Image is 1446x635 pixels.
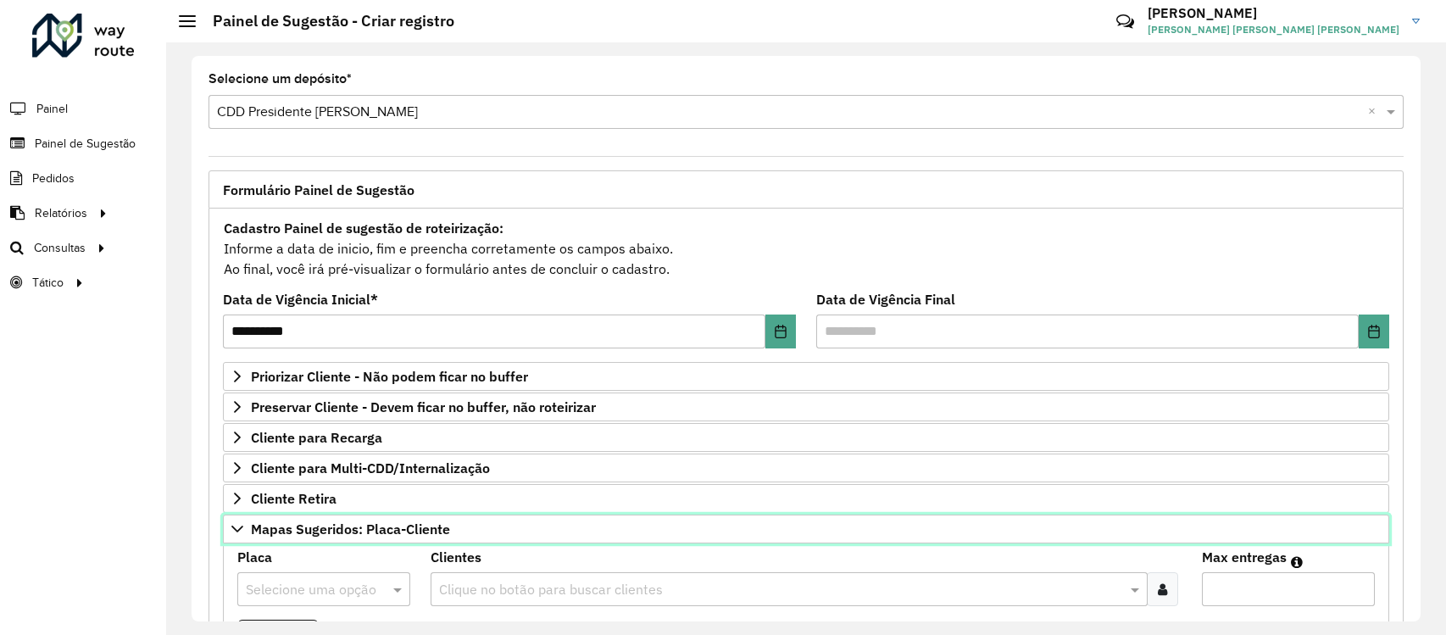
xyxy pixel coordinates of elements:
[251,522,450,536] span: Mapas Sugeridos: Placa-Cliente
[1202,547,1287,567] label: Max entregas
[223,183,414,197] span: Formulário Painel de Sugestão
[251,461,490,475] span: Cliente para Multi-CDD/Internalização
[32,274,64,292] span: Tático
[251,431,382,444] span: Cliente para Recarga
[223,362,1389,391] a: Priorizar Cliente - Não podem ficar no buffer
[237,547,272,567] label: Placa
[1107,3,1143,40] a: Contato Rápido
[223,454,1389,482] a: Cliente para Multi-CDD/Internalização
[35,135,136,153] span: Painel de Sugestão
[223,393,1389,421] a: Preservar Cliente - Devem ficar no buffer, não roteirizar
[1148,22,1399,37] span: [PERSON_NAME] [PERSON_NAME] [PERSON_NAME]
[765,315,796,348] button: Choose Date
[223,289,378,309] label: Data de Vigência Inicial
[1359,315,1389,348] button: Choose Date
[251,492,336,505] span: Cliente Retira
[1291,555,1303,569] em: Máximo de clientes que serão colocados na mesma rota com os clientes informados
[32,170,75,187] span: Pedidos
[251,400,596,414] span: Preservar Cliente - Devem ficar no buffer, não roteirizar
[196,12,454,31] h2: Painel de Sugestão - Criar registro
[223,515,1389,543] a: Mapas Sugeridos: Placa-Cliente
[223,484,1389,513] a: Cliente Retira
[1368,102,1382,122] span: Clear all
[34,239,86,257] span: Consultas
[35,204,87,222] span: Relatórios
[431,547,481,567] label: Clientes
[223,217,1389,280] div: Informe a data de inicio, fim e preencha corretamente os campos abaixo. Ao final, você irá pré-vi...
[209,69,352,89] label: Selecione um depósito
[36,100,68,118] span: Painel
[224,220,503,237] strong: Cadastro Painel de sugestão de roteirização:
[251,370,528,383] span: Priorizar Cliente - Não podem ficar no buffer
[1148,5,1399,21] h3: [PERSON_NAME]
[223,423,1389,452] a: Cliente para Recarga
[816,289,955,309] label: Data de Vigência Final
